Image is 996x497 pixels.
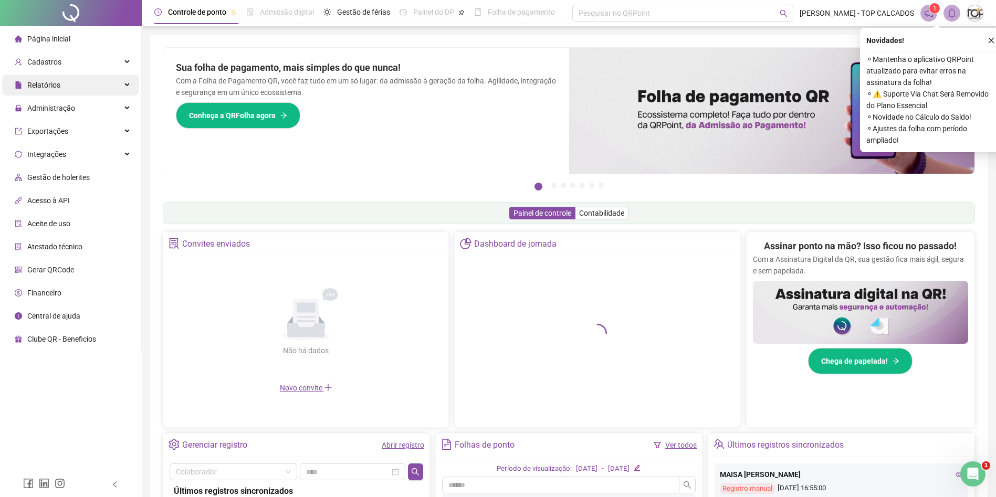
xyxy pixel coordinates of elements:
iframe: Intercom live chat [960,461,985,487]
img: 8683 [967,5,983,21]
span: lock [15,104,22,112]
div: [DATE] [576,463,597,474]
span: user-add [15,58,22,66]
span: Conheça a QRFolha agora [189,110,276,121]
span: Cadastros [27,58,61,66]
div: Período de visualização: [497,463,572,474]
span: [PERSON_NAME] - TOP CALCADOS [800,7,914,19]
span: setting [169,439,180,450]
span: team [714,439,725,450]
span: pie-chart [460,238,471,249]
span: instagram [55,478,65,489]
a: Ver todos [665,441,697,449]
span: solution [15,243,22,250]
span: close [988,37,995,44]
span: edit [634,464,641,471]
span: facebook [23,478,34,489]
button: 6 [589,183,594,188]
span: sun [323,8,331,16]
span: Novidades ! [866,35,904,46]
span: Gerar QRCode [27,266,74,274]
span: apartment [15,174,22,181]
img: banner%2F8d14a306-6205-4263-8e5b-06e9a85ad873.png [569,48,975,174]
span: info-circle [15,312,22,320]
span: Central de ajuda [27,312,80,320]
span: api [15,197,22,204]
span: pushpin [230,9,237,16]
span: Novo convite [280,384,332,392]
span: 1 [982,461,990,470]
span: plus [324,383,332,392]
span: pushpin [458,9,465,16]
span: Aceite de uso [27,219,70,228]
button: 4 [570,183,575,188]
img: banner%2F02c71560-61a6-44d4-94b9-c8ab97240462.png [753,281,968,344]
span: export [15,128,22,135]
span: Chega de papelada! [821,355,888,367]
button: 7 [599,183,604,188]
div: Últimos registros sincronizados [727,436,844,454]
span: clock-circle [154,8,162,16]
span: Painel do DP [413,8,454,16]
div: Registro manual [720,483,775,495]
span: Administração [27,104,75,112]
h2: Assinar ponto na mão? Isso ficou no passado! [764,239,957,253]
span: search [780,9,788,17]
span: Integrações [27,150,66,158]
div: - [602,463,604,474]
div: Gerenciar registro [182,436,247,454]
span: gift [15,335,22,343]
span: dashboard [400,8,407,16]
div: MAISA [PERSON_NAME] [720,469,963,480]
span: filter [654,441,661,449]
button: 2 [551,183,557,188]
span: Gestão de férias [337,8,390,16]
span: 1 [933,5,937,12]
span: Painel de controle [513,209,571,217]
span: audit [15,220,22,227]
span: Atestado técnico [27,242,82,251]
span: search [411,468,420,476]
div: [DATE] [608,463,630,474]
div: Dashboard de jornada [474,235,557,253]
span: bell [947,8,957,18]
span: notification [924,8,934,18]
div: Não há dados [258,345,354,356]
span: qrcode [15,266,22,273]
span: eye [956,471,963,478]
span: sync [15,151,22,158]
span: dollar [15,289,22,297]
span: Folha de pagamento [488,8,555,16]
span: solution [169,238,180,249]
span: Exportações [27,127,68,135]
span: arrow-right [892,357,899,365]
p: Com a Assinatura Digital da QR, sua gestão fica mais ágil, segura e sem papelada. [753,253,968,277]
h2: Sua folha de pagamento, mais simples do que nunca! [176,60,557,75]
span: loading [588,324,607,343]
sup: 1 [929,3,940,14]
span: Admissão digital [260,8,314,16]
button: Conheça a QRFolha agora [176,102,300,129]
span: book [474,8,481,16]
p: Com a Folha de Pagamento QR, você faz tudo em um só lugar: da admissão à geração da folha. Agilid... [176,75,557,98]
button: 1 [534,183,542,191]
span: home [15,35,22,43]
span: linkedin [39,478,49,489]
button: 5 [580,183,585,188]
a: Abrir registro [382,441,424,449]
span: search [683,481,691,489]
span: file [15,81,22,89]
span: Financeiro [27,289,61,297]
span: Relatórios [27,81,60,89]
div: Folhas de ponto [455,436,515,454]
span: Clube QR - Beneficios [27,335,96,343]
span: file-text [441,439,452,450]
span: Página inicial [27,35,70,43]
span: left [111,481,119,488]
button: 3 [561,183,566,188]
span: Acesso à API [27,196,70,205]
span: Contabilidade [579,209,624,217]
span: Controle de ponto [168,8,226,16]
div: [DATE] 16:55:00 [720,483,963,495]
span: file-done [246,8,254,16]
